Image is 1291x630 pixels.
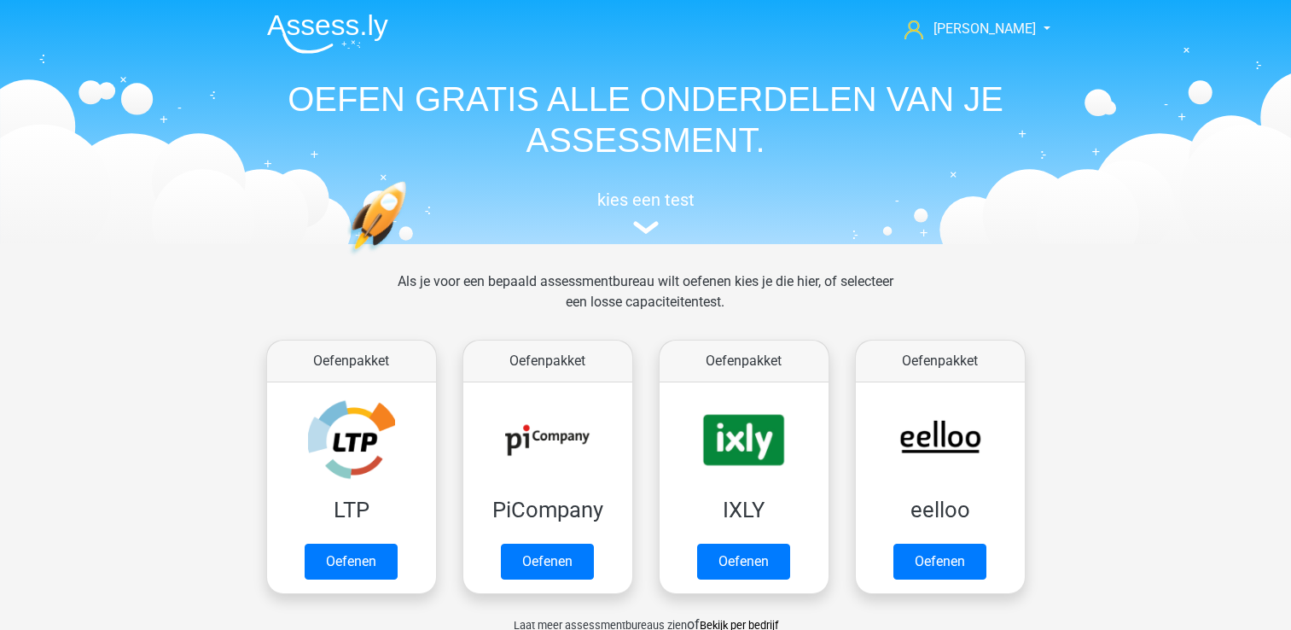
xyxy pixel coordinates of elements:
a: Oefenen [501,544,594,580]
img: assessment [633,221,659,234]
a: [PERSON_NAME] [898,19,1038,39]
div: Als je voor een bepaald assessmentbureau wilt oefenen kies je die hier, of selecteer een losse ca... [384,271,907,333]
a: Oefenen [305,544,398,580]
h5: kies een test [253,190,1038,210]
a: Oefenen [697,544,790,580]
a: Oefenen [893,544,986,580]
a: kies een test [253,190,1038,235]
h1: OEFEN GRATIS ALLE ONDERDELEN VAN JE ASSESSMENT. [253,79,1038,160]
img: Assessly [267,14,388,54]
img: oefenen [347,181,473,335]
span: [PERSON_NAME] [933,20,1036,37]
